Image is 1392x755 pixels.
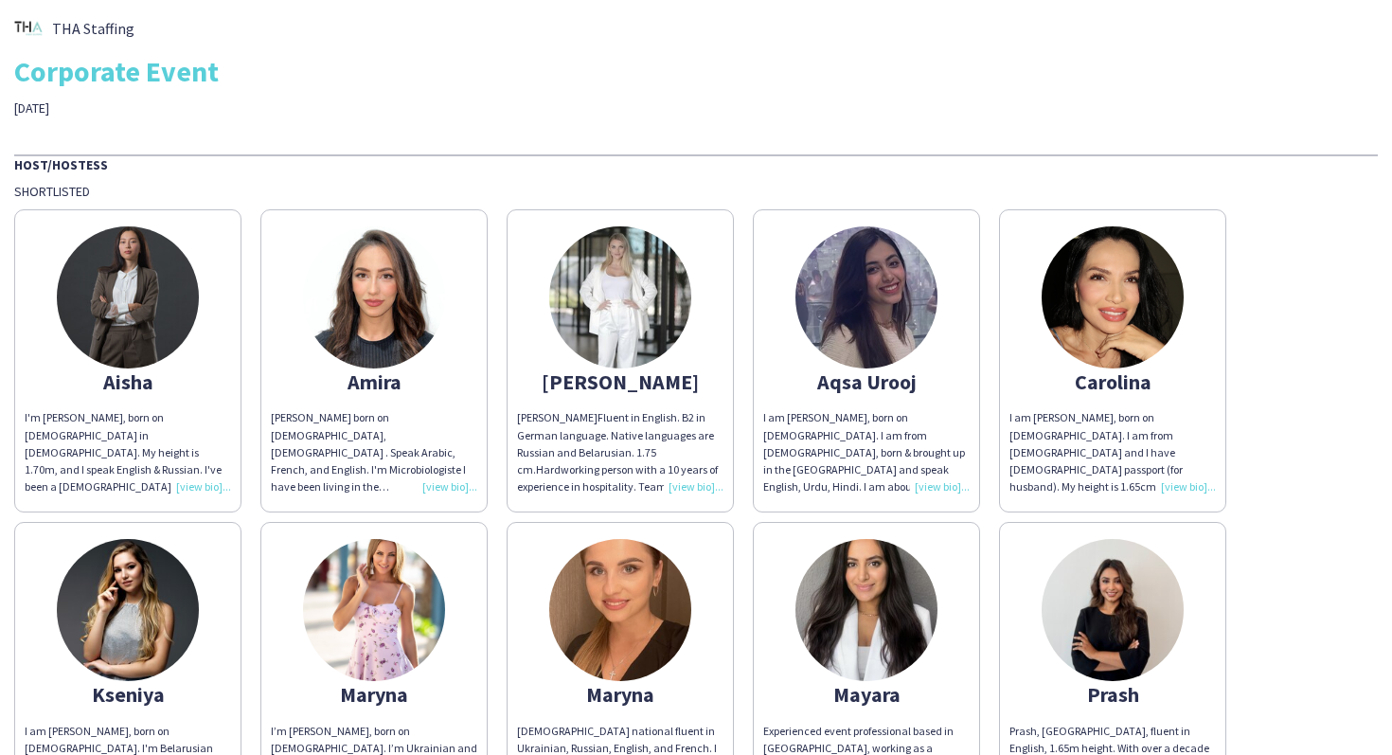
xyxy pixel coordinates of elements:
[25,409,231,495] div: I'm [PERSON_NAME], born on [DEMOGRAPHIC_DATA] in [DEMOGRAPHIC_DATA]. My height is 1.70m, and I sp...
[14,14,43,43] img: thumb-80386321-e05d-48e6-8a41-9cb3c3b3b8d9.png
[1009,373,1216,390] div: Carolina
[1009,686,1216,703] div: Prash
[795,539,937,681] img: thumb-6743061d93c9a.jpeg
[14,183,1378,200] div: Shortlisted
[763,409,970,495] div: I am [PERSON_NAME], born on [DEMOGRAPHIC_DATA]. I am from [DEMOGRAPHIC_DATA], born & brought up i...
[763,686,970,703] div: Mayara
[14,99,491,117] div: [DATE]
[271,409,477,495] div: [PERSON_NAME] born on [DEMOGRAPHIC_DATA], [DEMOGRAPHIC_DATA] . Speak Arabic, French, and English....
[517,410,598,424] span: [PERSON_NAME]
[14,154,1378,173] div: Host/Hostess
[303,226,445,369] img: thumb-6582a0cdb5742.jpeg
[517,410,714,476] span: Fluent in English. B2 in German language. Native languages are Russian and Belarusian. 1.75 cm.
[52,20,134,37] span: THA Staffing
[517,686,723,703] div: Maryna
[57,226,199,369] img: thumb-65738a5b1069f.jpg
[271,373,477,390] div: Amira
[1042,226,1184,369] img: thumb-8c768348-6c47-4566-a4ae-325e3f1deb12.jpg
[763,373,970,390] div: Aqsa Urooj
[795,226,937,369] img: thumb-6515cbd4a6971.jpeg
[303,539,445,681] img: thumb-15981702475f422487dd98f.jpeg
[1009,409,1216,495] div: I am [PERSON_NAME], born on [DEMOGRAPHIC_DATA]. I am from [DEMOGRAPHIC_DATA] and I have [DEMOGRAP...
[25,686,231,703] div: Kseniya
[57,539,199,681] img: thumb-6137c2e20776d.jpeg
[517,373,723,390] div: [PERSON_NAME]
[14,57,1378,85] div: Corporate Event
[25,373,231,390] div: Aisha
[549,539,691,681] img: thumb-671b7c58dfd28.jpeg
[271,686,477,703] div: Maryna
[1042,539,1184,681] img: thumb-683442b552d0f.jpeg
[549,226,691,369] img: thumb-66672dfbc5147.jpeg
[517,462,722,615] span: Hardworking person with a 10 years of experience in hospitality. Team worker . A well organized i...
